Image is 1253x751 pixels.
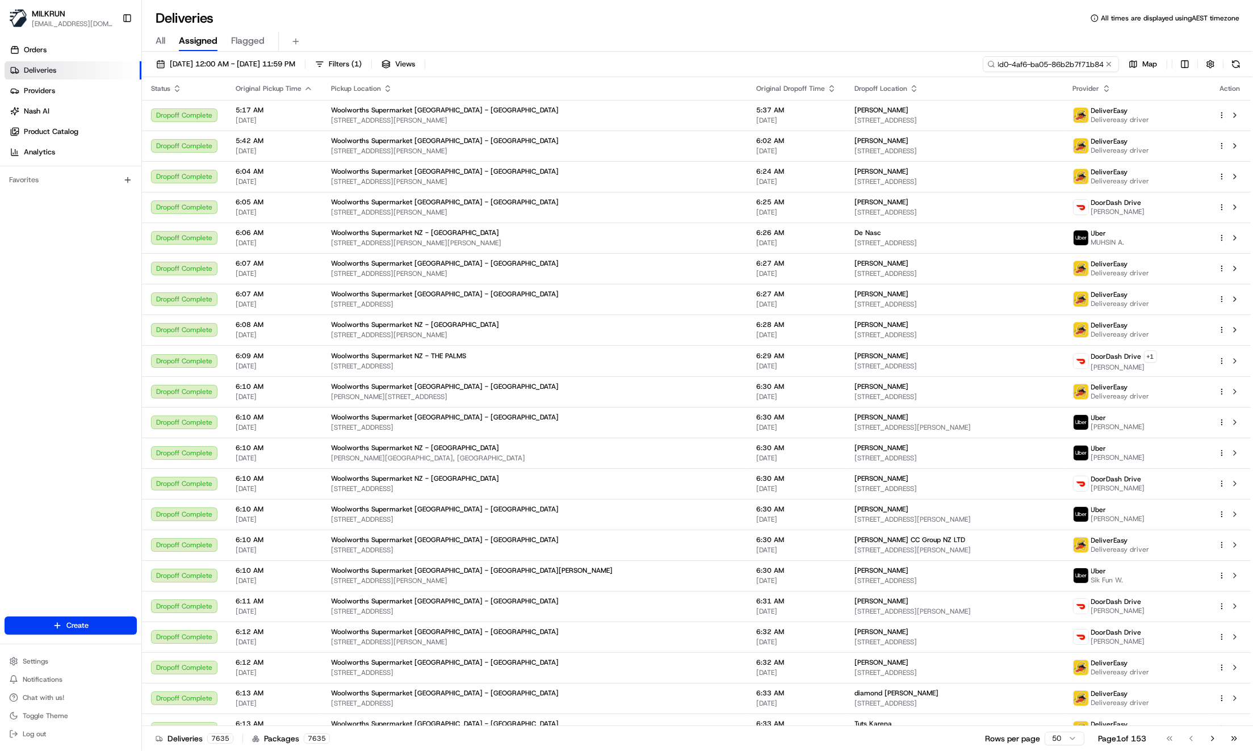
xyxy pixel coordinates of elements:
span: Woolworths Supermarket [GEOGRAPHIC_DATA] - [GEOGRAPHIC_DATA] [331,597,559,606]
span: [STREET_ADDRESS][PERSON_NAME] [854,546,1054,555]
span: 6:06 AM [236,228,313,237]
span: 6:10 AM [236,535,313,544]
span: [DATE] [756,116,836,125]
span: Woolworths Supermarket NZ - [GEOGRAPHIC_DATA] [331,474,499,483]
span: 6:10 AM [236,505,313,514]
span: DeliverEasy [1091,658,1128,668]
span: Delivereasy driver [1091,698,1150,707]
span: Filters [329,59,362,69]
span: De Nasc [854,228,881,237]
img: 1736555255976-a54dd68f-1ca7-489b-9aae-adbdc363a1c4 [11,108,32,129]
div: Deliveries [156,733,233,744]
span: [PERSON_NAME] [854,382,908,391]
span: [DATE] [756,362,836,371]
span: [DATE] [756,454,836,463]
button: Chat with us! [5,690,137,706]
span: ( 1 ) [351,59,362,69]
span: [PERSON_NAME] [854,597,908,606]
span: 6:30 AM [756,505,836,514]
span: [DATE] [756,392,836,401]
span: DoorDash Drive [1091,628,1142,637]
span: 6:31 AM [756,597,836,606]
span: [DATE] [236,546,313,555]
span: [PERSON_NAME] [854,320,908,329]
span: [STREET_ADDRESS][PERSON_NAME][PERSON_NAME] [331,238,738,247]
img: Nash [11,11,34,34]
span: Knowledge Base [23,165,87,176]
button: Notifications [5,672,137,687]
span: [DATE] [756,515,836,524]
span: [STREET_ADDRESS] [331,607,738,616]
a: Powered byPylon [80,192,137,201]
span: [DATE] [756,238,836,247]
span: DeliverEasy [1091,137,1128,146]
span: [DATE] [756,637,836,647]
a: Nash AI [5,102,141,120]
span: [DATE] [756,484,836,493]
span: 5:17 AM [236,106,313,115]
span: [DATE] [236,392,313,401]
span: Woolworths Supermarket [GEOGRAPHIC_DATA] - [GEOGRAPHIC_DATA] [331,627,559,636]
button: Refresh [1228,56,1244,72]
span: Sik Fun W. [1091,576,1124,585]
span: [STREET_ADDRESS][PERSON_NAME] [331,146,738,156]
span: [STREET_ADDRESS][PERSON_NAME] [331,330,738,339]
span: Woolworths Supermarket [GEOGRAPHIC_DATA] - [GEOGRAPHIC_DATA] [331,413,559,422]
span: [DATE] [236,177,313,186]
span: [PERSON_NAME] [854,136,908,145]
span: Delivereasy driver [1091,115,1150,124]
span: 6:10 AM [236,413,313,422]
span: Woolworths Supermarket [GEOGRAPHIC_DATA] - [GEOGRAPHIC_DATA] [331,719,559,728]
span: [STREET_ADDRESS][PERSON_NAME] [331,177,738,186]
span: [STREET_ADDRESS] [854,116,1054,125]
span: [STREET_ADDRESS][PERSON_NAME] [331,208,738,217]
span: [DATE] [756,300,836,309]
span: 6:27 AM [756,259,836,268]
span: [PERSON_NAME] [854,413,908,422]
img: uber-new-logo.jpeg [1074,230,1088,245]
span: Nash AI [24,106,49,116]
img: doordash_logo_v2.png [1074,354,1088,368]
span: 6:30 AM [756,413,836,422]
span: Uber [1091,413,1107,422]
span: [DATE] [756,208,836,217]
span: [STREET_ADDRESS] [854,576,1054,585]
span: Analytics [24,147,55,157]
span: [STREET_ADDRESS] [331,668,738,677]
span: 6:28 AM [756,320,836,329]
span: DeliverEasy [1091,536,1128,545]
img: doordash_logo_v2.png [1074,599,1088,614]
span: [DATE] [756,269,836,278]
span: [STREET_ADDRESS][PERSON_NAME] [331,637,738,647]
span: 6:30 AM [756,443,836,452]
span: Delivereasy driver [1091,330,1150,339]
span: [DATE] [236,300,313,309]
span: [STREET_ADDRESS] [854,484,1054,493]
span: 6:29 AM [756,351,836,360]
span: [PERSON_NAME] [1091,207,1145,216]
span: Uber [1091,444,1107,453]
input: Type to search [983,56,1119,72]
img: delivereasy_logo.png [1074,691,1088,706]
span: Delivereasy driver [1091,146,1150,155]
span: [DATE] [236,607,313,616]
span: [STREET_ADDRESS] [331,300,738,309]
a: Analytics [5,143,141,161]
h1: Deliveries [156,9,213,27]
span: Woolworths Supermarket [GEOGRAPHIC_DATA] - [GEOGRAPHIC_DATA] [331,505,559,514]
span: Delivereasy driver [1091,177,1150,186]
span: [STREET_ADDRESS] [854,699,1054,708]
span: [DATE] [756,607,836,616]
span: DeliverEasy [1091,259,1128,268]
span: Delivereasy driver [1091,545,1150,554]
span: [DATE] [236,576,313,585]
span: [DATE] [236,454,313,463]
span: [DATE] 12:00 AM - [DATE] 11:59 PM [170,59,295,69]
span: Create [66,620,89,631]
span: 6:30 AM [756,535,836,544]
span: DeliverEasy [1091,290,1128,299]
span: [PERSON_NAME] CC Group NZ LTD [854,535,965,544]
img: delivereasy_logo.png [1074,384,1088,399]
button: Filters(1) [310,56,367,72]
span: Settings [23,657,48,666]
